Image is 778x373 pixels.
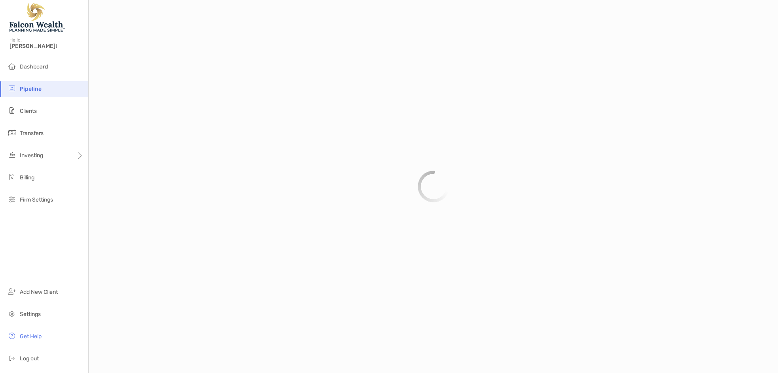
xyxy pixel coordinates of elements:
[20,311,41,318] span: Settings
[20,196,53,203] span: Firm Settings
[7,287,17,296] img: add_new_client icon
[20,289,58,295] span: Add New Client
[7,106,17,115] img: clients icon
[20,152,43,159] span: Investing
[7,353,17,363] img: logout icon
[20,333,42,340] span: Get Help
[7,194,17,204] img: firm-settings icon
[20,86,42,92] span: Pipeline
[20,108,37,114] span: Clients
[7,84,17,93] img: pipeline icon
[7,150,17,160] img: investing icon
[7,172,17,182] img: billing icon
[20,355,39,362] span: Log out
[20,130,44,137] span: Transfers
[20,174,34,181] span: Billing
[7,61,17,71] img: dashboard icon
[20,63,48,70] span: Dashboard
[7,309,17,318] img: settings icon
[10,3,65,32] img: Falcon Wealth Planning Logo
[7,128,17,137] img: transfers icon
[7,331,17,341] img: get-help icon
[10,43,84,49] span: [PERSON_NAME]!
